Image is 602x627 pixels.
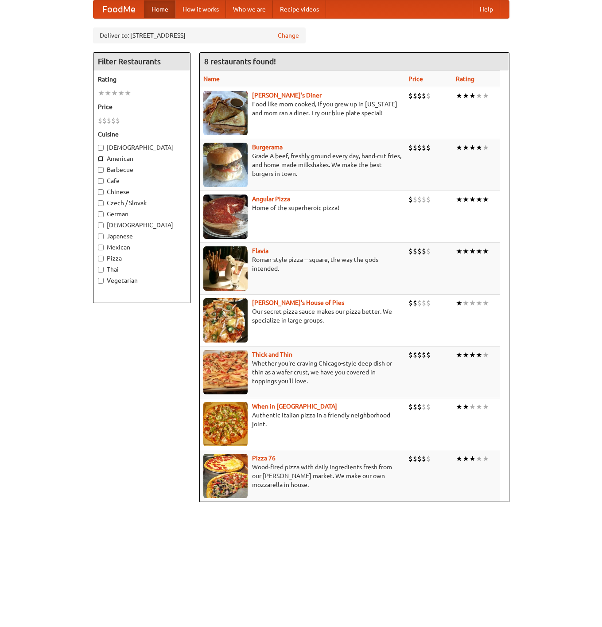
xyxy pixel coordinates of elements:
[462,195,469,204] li: ★
[469,402,476,412] li: ★
[482,91,489,101] li: ★
[456,195,462,204] li: ★
[408,246,413,256] li: $
[426,91,431,101] li: $
[98,278,104,284] input: Vegetarian
[252,144,283,151] b: Burgerama
[252,299,344,306] a: [PERSON_NAME]'s House of Pies
[482,350,489,360] li: ★
[417,246,422,256] li: $
[462,143,469,152] li: ★
[417,350,422,360] li: $
[98,254,186,263] label: Pizza
[98,189,104,195] input: Chinese
[98,200,104,206] input: Czech / Slovak
[413,350,417,360] li: $
[417,91,422,101] li: $
[426,246,431,256] li: $
[413,402,417,412] li: $
[105,88,111,98] li: ★
[98,232,186,241] label: Japanese
[456,143,462,152] li: ★
[203,91,248,135] img: sallys.jpg
[456,350,462,360] li: ★
[456,91,462,101] li: ★
[473,0,500,18] a: Help
[456,298,462,308] li: ★
[456,454,462,463] li: ★
[98,178,104,184] input: Cafe
[98,256,104,261] input: Pizza
[252,195,290,203] b: Angular Pizza
[469,195,476,204] li: ★
[93,53,190,70] h4: Filter Restaurants
[422,298,426,308] li: $
[413,195,417,204] li: $
[203,411,402,428] p: Authentic Italian pizza in a friendly neighborhood joint.
[118,88,124,98] li: ★
[476,402,482,412] li: ★
[203,463,402,489] p: Wood-fired pizza with daily ingredients fresh from our [PERSON_NAME] market. We make our own mozz...
[98,199,186,207] label: Czech / Slovak
[476,246,482,256] li: ★
[462,350,469,360] li: ★
[408,143,413,152] li: $
[93,0,144,18] a: FoodMe
[175,0,226,18] a: How it works
[98,154,186,163] label: American
[203,298,248,343] img: luigis.jpg
[482,143,489,152] li: ★
[252,351,292,358] a: Thick and Thin
[98,88,105,98] li: ★
[107,116,111,125] li: $
[98,245,104,250] input: Mexican
[422,350,426,360] li: $
[98,167,104,173] input: Barbecue
[273,0,326,18] a: Recipe videos
[98,276,186,285] label: Vegetarian
[203,195,248,239] img: angular.jpg
[456,402,462,412] li: ★
[462,91,469,101] li: ★
[98,243,186,252] label: Mexican
[252,455,276,462] a: Pizza 76
[426,402,431,412] li: $
[417,143,422,152] li: $
[462,454,469,463] li: ★
[413,246,417,256] li: $
[408,91,413,101] li: $
[422,454,426,463] li: $
[476,91,482,101] li: ★
[98,267,104,273] input: Thai
[482,454,489,463] li: ★
[98,176,186,185] label: Cafe
[252,92,322,99] b: [PERSON_NAME]'s Diner
[482,246,489,256] li: ★
[203,143,248,187] img: burgerama.jpg
[98,222,104,228] input: [DEMOGRAPHIC_DATA]
[462,298,469,308] li: ★
[278,31,299,40] a: Change
[476,350,482,360] li: ★
[98,265,186,274] label: Thai
[252,403,337,410] a: When in [GEOGRAPHIC_DATA]
[98,165,186,174] label: Barbecue
[469,246,476,256] li: ★
[203,307,402,325] p: Our secret pizza sauce makes our pizza better. We specialize in large groups.
[426,454,431,463] li: $
[469,298,476,308] li: ★
[413,91,417,101] li: $
[426,195,431,204] li: $
[476,298,482,308] li: ★
[408,454,413,463] li: $
[462,402,469,412] li: ★
[408,195,413,204] li: $
[476,195,482,204] li: ★
[98,116,102,125] li: $
[426,143,431,152] li: $
[98,156,104,162] input: American
[408,350,413,360] li: $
